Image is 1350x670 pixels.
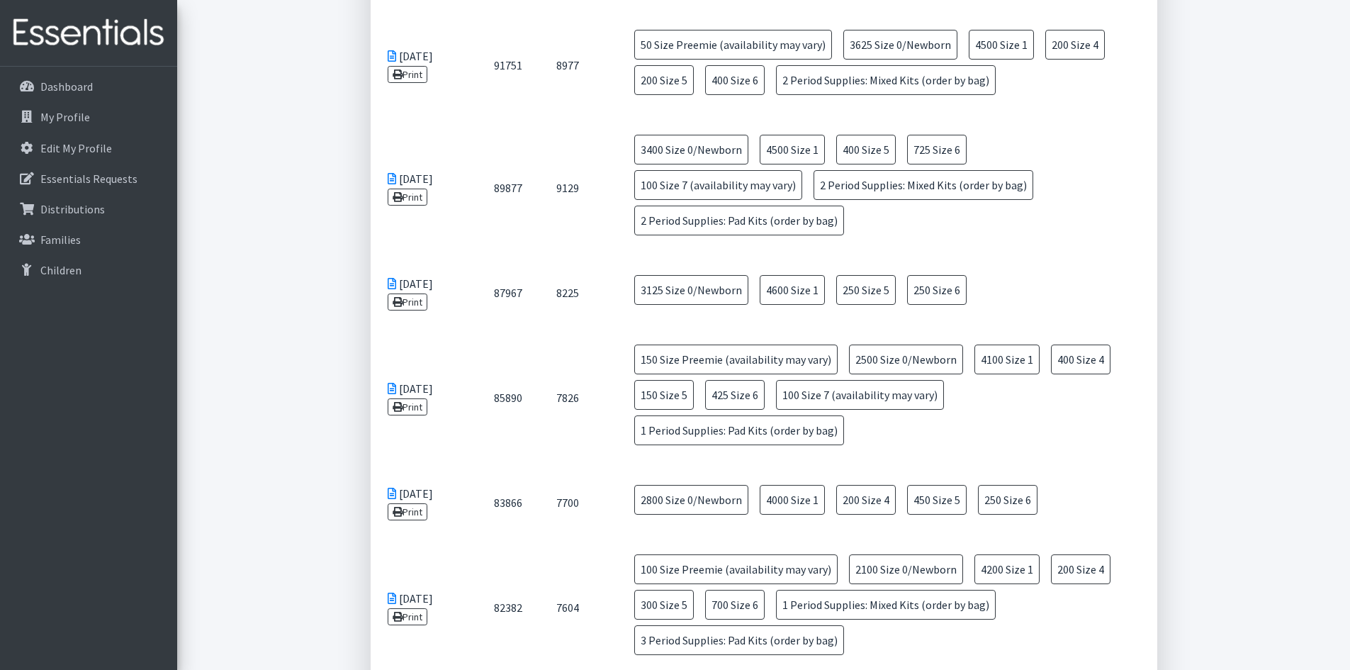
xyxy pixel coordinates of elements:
[371,118,477,258] td: [DATE]
[907,485,967,515] span: 450 Size 5
[6,256,171,284] a: Children
[40,202,105,216] p: Distributions
[836,275,896,305] span: 250 Size 5
[634,65,694,95] span: 200 Size 5
[388,398,428,415] a: Print
[776,65,996,95] span: 2 Period Supplies: Mixed Kits (order by bag)
[814,170,1033,200] span: 2 Period Supplies: Mixed Kits (order by bag)
[40,233,81,247] p: Families
[539,13,612,118] td: 8977
[634,170,802,200] span: 100 Size 7 (availability may vary)
[40,79,93,94] p: Dashboard
[634,554,838,584] span: 100 Size Preemie (availability may vary)
[539,328,612,468] td: 7826
[634,275,748,305] span: 3125 Size 0/Newborn
[974,554,1040,584] span: 4200 Size 1
[634,415,844,445] span: 1 Period Supplies: Pad Kits (order by bag)
[705,65,765,95] span: 400 Size 6
[969,30,1034,60] span: 4500 Size 1
[907,275,967,305] span: 250 Size 6
[634,345,838,374] span: 150 Size Preemie (availability may vary)
[978,485,1037,515] span: 250 Size 6
[6,103,171,131] a: My Profile
[388,608,428,625] a: Print
[539,118,612,258] td: 9129
[6,9,171,57] img: HumanEssentials
[388,503,428,520] a: Print
[477,328,539,468] td: 85890
[776,380,944,410] span: 100 Size 7 (availability may vary)
[388,189,428,206] a: Print
[907,135,967,164] span: 725 Size 6
[760,275,825,305] span: 4600 Size 1
[477,258,539,328] td: 87967
[539,468,612,537] td: 7700
[849,345,963,374] span: 2500 Size 0/Newborn
[371,258,477,328] td: [DATE]
[634,380,694,410] span: 150 Size 5
[6,72,171,101] a: Dashboard
[388,66,428,83] a: Print
[705,380,765,410] span: 425 Size 6
[40,141,112,155] p: Edit My Profile
[6,195,171,223] a: Distributions
[849,554,963,584] span: 2100 Size 0/Newborn
[371,468,477,537] td: [DATE]
[371,328,477,468] td: [DATE]
[477,13,539,118] td: 91751
[1051,554,1110,584] span: 200 Size 4
[760,135,825,164] span: 4500 Size 1
[634,485,748,515] span: 2800 Size 0/Newborn
[760,485,825,515] span: 4000 Size 1
[634,30,832,60] span: 50 Size Preemie (availability may vary)
[1051,345,1110,374] span: 400 Size 4
[6,225,171,254] a: Families
[705,590,765,620] span: 700 Size 6
[634,206,844,235] span: 2 Period Supplies: Pad Kits (order by bag)
[776,590,996,620] span: 1 Period Supplies: Mixed Kits (order by bag)
[836,485,896,515] span: 200 Size 4
[843,30,957,60] span: 3625 Size 0/Newborn
[40,172,137,186] p: Essentials Requests
[40,263,81,277] p: Children
[6,164,171,193] a: Essentials Requests
[40,110,90,124] p: My Profile
[634,590,694,620] span: 300 Size 5
[539,258,612,328] td: 8225
[6,134,171,162] a: Edit My Profile
[634,625,844,655] span: 3 Period Supplies: Pad Kits (order by bag)
[477,468,539,537] td: 83866
[836,135,896,164] span: 400 Size 5
[371,13,477,118] td: [DATE]
[634,135,748,164] span: 3400 Size 0/Newborn
[974,345,1040,374] span: 4100 Size 1
[388,294,428,311] a: Print
[477,118,539,258] td: 89877
[1045,30,1105,60] span: 200 Size 4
